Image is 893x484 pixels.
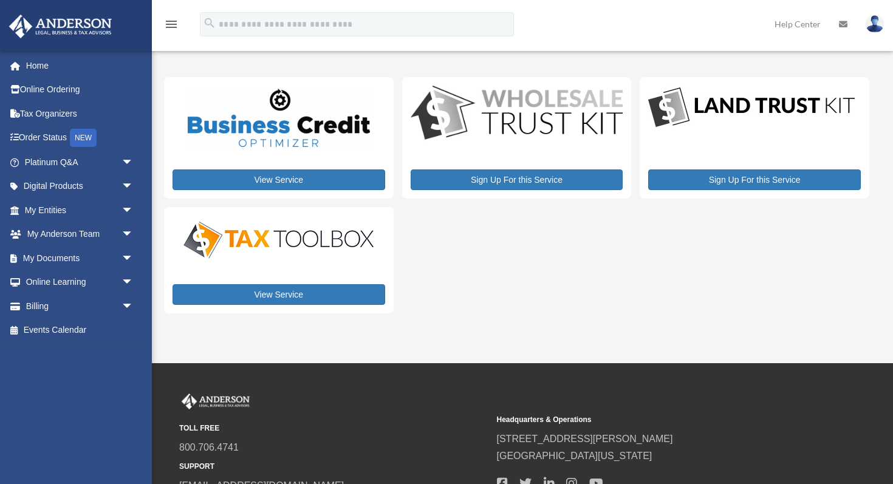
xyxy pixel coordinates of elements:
img: Anderson Advisors Platinum Portal [179,394,252,409]
span: arrow_drop_down [121,222,146,247]
a: Events Calendar [9,318,152,343]
a: Online Learningarrow_drop_down [9,270,152,295]
a: My Documentsarrow_drop_down [9,246,152,270]
a: Home [9,53,152,78]
a: Billingarrow_drop_down [9,294,152,318]
a: View Service [173,169,385,190]
img: LandTrust_lgo-1.jpg [648,86,855,130]
small: SUPPORT [179,460,488,473]
img: Anderson Advisors Platinum Portal [5,15,115,38]
a: menu [164,21,179,32]
a: [STREET_ADDRESS][PERSON_NAME] [497,434,673,444]
span: arrow_drop_down [121,270,146,295]
img: User Pic [866,15,884,33]
a: View Service [173,284,385,305]
span: arrow_drop_down [121,198,146,223]
a: Platinum Q&Aarrow_drop_down [9,150,152,174]
div: NEW [70,129,97,147]
a: My Anderson Teamarrow_drop_down [9,222,152,247]
a: Sign Up For this Service [411,169,623,190]
img: WS-Trust-Kit-lgo-1.jpg [411,86,623,141]
small: TOLL FREE [179,422,488,435]
span: arrow_drop_down [121,174,146,199]
a: Digital Productsarrow_drop_down [9,174,146,199]
a: My Entitiesarrow_drop_down [9,198,152,222]
a: 800.706.4741 [179,442,239,452]
i: menu [164,17,179,32]
span: arrow_drop_down [121,294,146,319]
small: Headquarters & Operations [497,414,806,426]
a: Online Ordering [9,78,152,102]
a: Tax Organizers [9,101,152,126]
span: arrow_drop_down [121,150,146,175]
i: search [203,16,216,30]
a: Order StatusNEW [9,126,152,151]
a: Sign Up For this Service [648,169,861,190]
span: arrow_drop_down [121,246,146,271]
a: [GEOGRAPHIC_DATA][US_STATE] [497,451,652,461]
